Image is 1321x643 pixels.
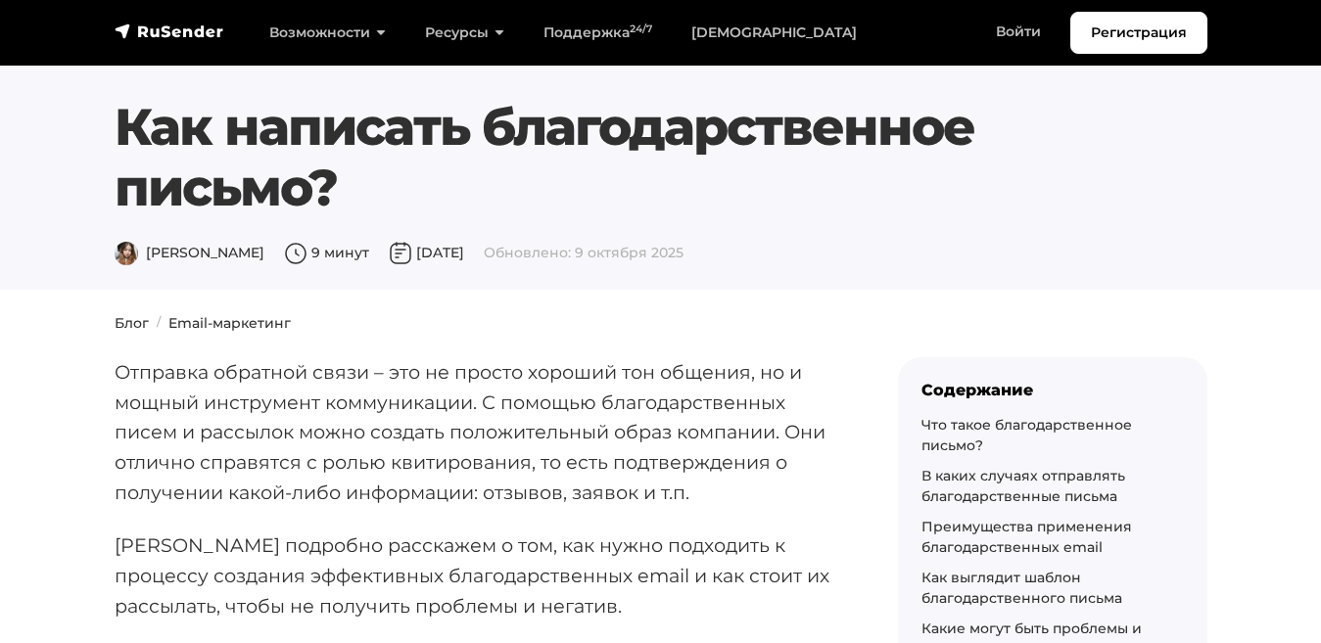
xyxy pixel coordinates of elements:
img: Дата публикации [389,242,412,265]
p: [PERSON_NAME] подробно расскажем о том, как нужно подходить к процессу создания эффективных благо... [115,530,835,620]
nav: breadcrumb [103,313,1219,334]
li: Email-маркетинг [149,313,291,334]
img: RuSender [115,22,224,41]
a: В каких случаях отправлять благодарственные письма [921,467,1125,505]
a: Возможности [250,13,405,53]
a: Что такое благодарственное письмо? [921,416,1132,454]
span: 9 минут [284,244,369,261]
a: Блог [115,314,149,332]
span: [DATE] [389,244,464,261]
a: Регистрация [1070,12,1207,54]
a: Войти [976,12,1061,52]
img: Время чтения [284,242,307,265]
a: Поддержка24/7 [524,13,672,53]
sup: 24/7 [630,23,652,35]
p: Отправка обратной связи – это не просто хороший тон общения, но и мощный инструмент коммуникации.... [115,357,835,508]
span: Обновлено: 9 октября 2025 [484,244,684,261]
a: Ресурсы [405,13,524,53]
h1: Как написать благодарственное письмо? [115,97,1114,219]
span: [PERSON_NAME] [115,244,264,261]
a: Как выглядит шаблон благодарственного письма [921,569,1122,607]
a: Преимущества применения благодарственных email [921,518,1132,556]
a: [DEMOGRAPHIC_DATA] [672,13,876,53]
div: Содержание [921,381,1184,399]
